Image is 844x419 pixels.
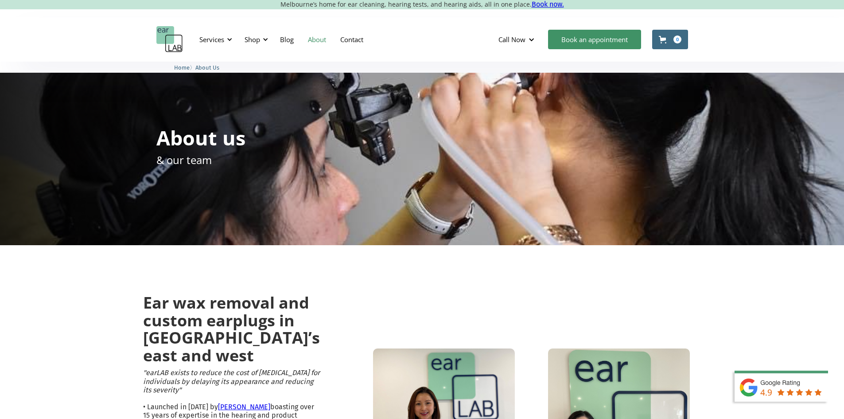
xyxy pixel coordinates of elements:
a: Book an appointment [548,30,641,49]
a: Open cart [652,30,688,49]
h2: Ear wax removal and custom earplugs in [GEOGRAPHIC_DATA]’s east and west [143,294,320,364]
em: "earLAB exists to reduce the cost of [MEDICAL_DATA] for individuals by delaying its appearance an... [143,368,320,394]
div: Services [199,35,224,44]
li: 〉 [174,63,195,72]
div: Shop [245,35,260,44]
p: & our team [156,152,212,168]
a: Contact [333,27,370,52]
a: [PERSON_NAME] [218,403,270,411]
a: Home [174,63,190,71]
div: Services [194,26,235,53]
a: About [301,27,333,52]
a: Blog [273,27,301,52]
a: home [156,26,183,53]
div: Shop [239,26,271,53]
h1: About us [156,128,245,148]
span: About Us [195,64,219,71]
span: Home [174,64,190,71]
a: About Us [195,63,219,71]
div: Call Now [498,35,525,44]
div: Call Now [491,26,544,53]
div: 0 [673,35,681,43]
